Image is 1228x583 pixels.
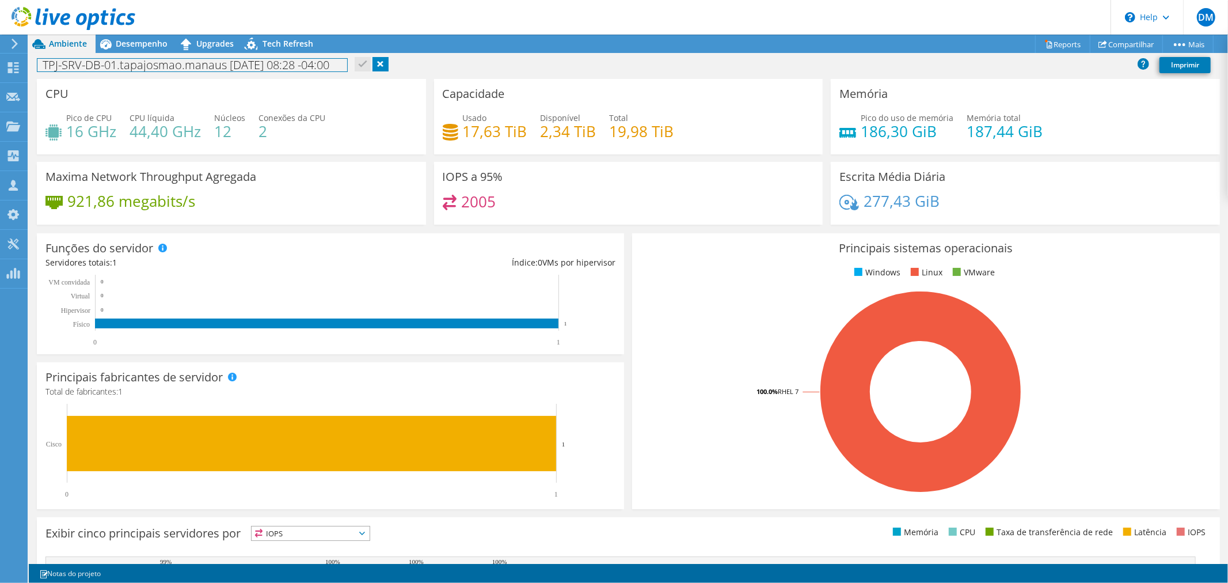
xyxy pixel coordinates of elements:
[1120,526,1166,539] li: Latência
[839,88,888,100] h3: Memória
[48,278,90,286] text: VM convidada
[851,266,900,279] li: Windows
[45,371,223,384] h3: Principais fabricantes de servidor
[443,88,505,100] h3: Capacidade
[1197,8,1215,26] span: DM
[1125,12,1135,22] svg: \n
[641,242,1211,255] h3: Principais sistemas operacionais
[66,112,112,123] span: Pico de CPU
[45,385,615,398] h4: Total de fabricantes:
[861,112,953,123] span: Pico do uso de memória
[463,125,527,138] h4: 17,63 TiB
[93,338,97,346] text: 0
[73,320,90,328] tspan: Físico
[756,387,778,396] tspan: 100.0%
[1162,35,1214,53] a: Mais
[409,558,424,565] text: 100%
[31,566,109,581] a: Notas do projeto
[45,256,330,269] div: Servidores totais:
[463,112,487,123] span: Usado
[950,266,995,279] li: VMware
[45,242,153,255] h3: Funções do servidor
[1159,57,1211,73] a: Imprimir
[890,526,938,539] li: Memória
[67,195,195,207] h4: 921,86 megabits/s
[564,321,567,327] text: 1
[541,125,596,138] h4: 2,34 TiB
[967,112,1021,123] span: Memória total
[196,38,234,49] span: Upgrades
[538,257,542,268] span: 0
[557,338,560,346] text: 1
[443,171,503,183] h3: IOPS a 95%
[112,257,117,268] span: 1
[864,195,940,207] h4: 277,43 GiB
[214,125,245,138] h4: 12
[101,307,104,313] text: 0
[541,112,581,123] span: Disponível
[1174,526,1206,539] li: IOPS
[130,125,201,138] h4: 44,40 GHz
[461,195,496,208] h4: 2005
[130,112,174,123] span: CPU líquida
[160,558,172,565] text: 99%
[330,256,615,269] div: Índice: VMs por hipervisor
[258,112,325,123] span: Conexões da CPU
[37,59,347,71] h1: TPJ-SRV-DB-01.tapajosmao.manaus [DATE] 08:28 -04:00
[118,386,123,397] span: 1
[66,125,116,138] h4: 16 GHz
[554,490,558,498] text: 1
[1035,35,1090,53] a: Reports
[258,125,325,138] h4: 2
[61,306,90,315] text: Hipervisor
[101,279,104,285] text: 0
[946,526,975,539] li: CPU
[71,292,90,300] text: Virtual
[263,38,313,49] span: Tech Refresh
[45,171,256,183] h3: Maxima Network Throughput Agregada
[49,38,87,49] span: Ambiente
[610,125,674,138] h4: 19,98 TiB
[610,112,629,123] span: Total
[101,293,104,298] text: 0
[1090,35,1163,53] a: Compartilhar
[967,125,1043,138] h4: 187,44 GiB
[492,558,507,565] text: 100%
[252,527,370,540] span: IOPS
[983,526,1113,539] li: Taxa de transferência de rede
[46,440,62,448] text: Cisco
[325,558,340,565] text: 100%
[861,125,953,138] h4: 186,30 GiB
[778,387,799,396] tspan: RHEL 7
[562,441,565,448] text: 1
[45,88,69,100] h3: CPU
[116,38,168,49] span: Desempenho
[908,266,942,279] li: Linux
[839,171,945,183] h3: Escrita Média Diária
[65,490,69,498] text: 0
[214,112,245,123] span: Núcleos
